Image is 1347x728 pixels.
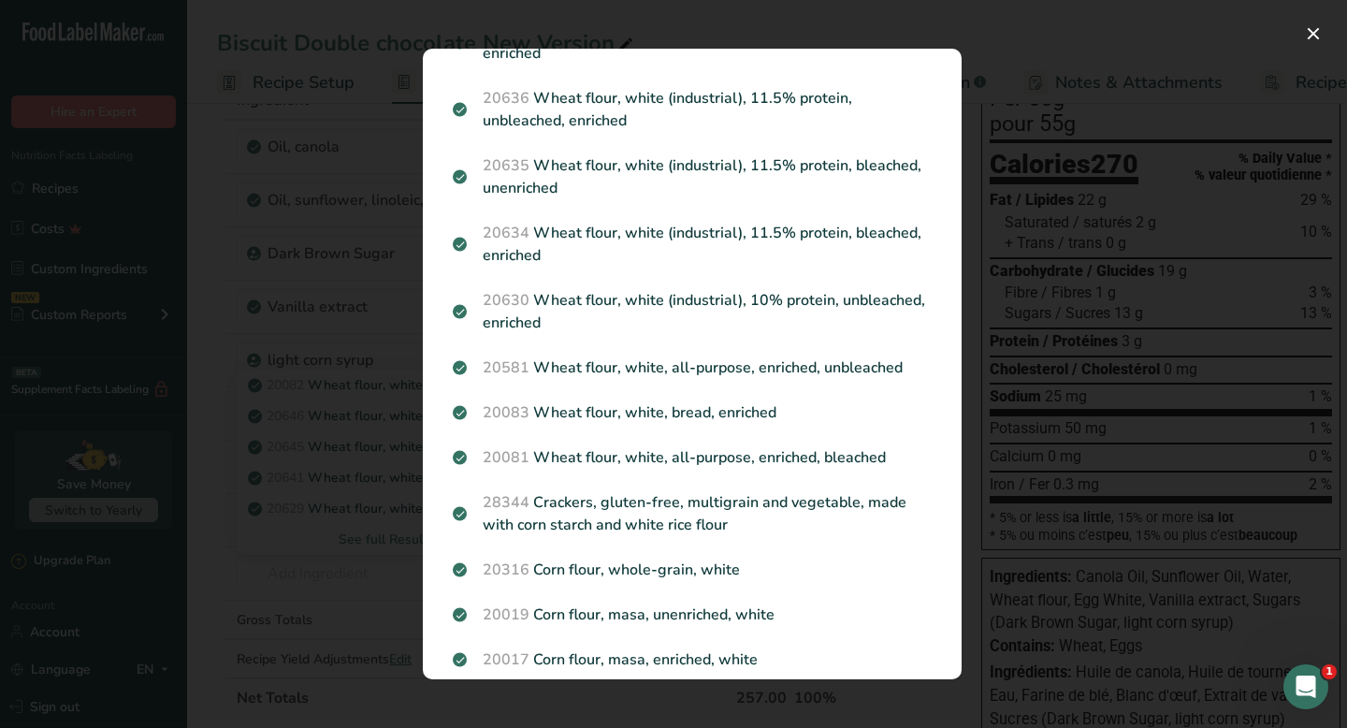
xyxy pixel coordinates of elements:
[483,447,529,468] span: 20081
[453,446,932,469] p: Wheat flour, white, all-purpose, enriched, bleached
[483,223,529,243] span: 20634
[1283,664,1328,709] iframe: Intercom live chat
[483,155,529,176] span: 20635
[453,559,932,581] p: Corn flour, whole-grain, white
[483,402,529,423] span: 20083
[1322,664,1337,679] span: 1
[483,560,529,580] span: 20316
[453,604,932,626] p: Corn flour, masa, unenriched, white
[453,154,932,199] p: Wheat flour, white (industrial), 11.5% protein, bleached, unenriched
[483,492,529,513] span: 28344
[453,648,932,671] p: Corn flour, masa, enriched, white
[483,604,529,625] span: 20019
[483,290,529,311] span: 20630
[453,491,932,536] p: Crackers, gluten-free, multigrain and vegetable, made with corn starch and white rice flour
[483,649,529,670] span: 20017
[483,357,529,378] span: 20581
[483,88,529,109] span: 20636
[453,357,932,379] p: Wheat flour, white, all-purpose, enriched, unbleached
[453,401,932,424] p: Wheat flour, white, bread, enriched
[453,289,932,334] p: Wheat flour, white (industrial), 10% protein, unbleached, enriched
[453,87,932,132] p: Wheat flour, white (industrial), 11.5% protein, unbleached, enriched
[453,222,932,267] p: Wheat flour, white (industrial), 11.5% protein, bleached, enriched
